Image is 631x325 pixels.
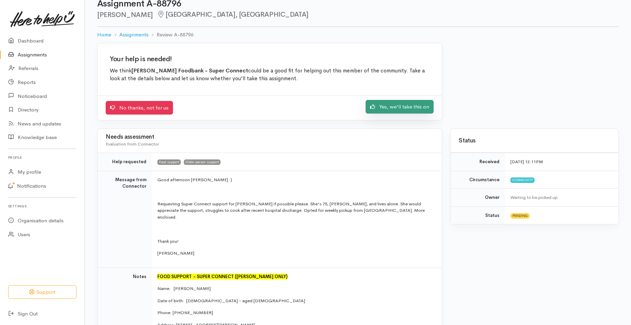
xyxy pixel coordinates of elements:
[157,159,181,165] span: Food support
[451,189,505,207] td: Owner
[366,100,434,114] a: Yes, we'll take this on
[8,285,76,299] button: Support
[106,101,173,115] a: No thanks, not for us
[110,55,430,63] h2: Your help is needed!
[97,31,111,39] a: Home
[97,27,619,43] nav: breadcrumb
[451,153,505,171] td: Received
[8,202,76,211] h6: Settings
[451,206,505,224] td: Status
[98,153,152,171] td: Help requested
[119,31,148,39] a: Assignments
[157,285,434,292] p: Name: [PERSON_NAME]
[148,31,193,39] li: Review A-88796
[184,159,221,165] span: Older person support
[510,194,610,201] div: Waiting to be picked up
[157,297,434,304] p: Date of birth: [DEMOGRAPHIC_DATA] - aged [DEMOGRAPHIC_DATA]
[510,159,543,165] time: [DATE] 12:11PM
[157,274,287,279] font: FOOD SUPPORT - SUPER CONNECT ([PERSON_NAME] ONLY)
[106,134,434,140] h3: Needs assessment
[106,141,159,147] span: Evaluation from Connector
[157,238,434,245] p: Thank you!
[132,67,248,74] b: [PERSON_NAME] Foodbank - Super Connect
[98,171,152,268] td: Message from Connector
[110,67,430,83] p: We think could be a good fit for helping out this member of the community. Take a look at the det...
[157,176,434,183] p: Good afternoon [PERSON_NAME] :)
[510,213,530,219] span: Pending
[157,309,434,316] p: Phone: [PHONE_NUMBER]
[8,153,76,162] h6: Profile
[459,138,610,144] h3: Status
[157,201,434,221] p: Requesting Super Connect support for [PERSON_NAME] if possible please. She's 75, [PERSON_NAME], a...
[157,250,434,257] p: [PERSON_NAME]
[97,11,619,19] h2: [PERSON_NAME]
[157,10,309,19] span: [GEOGRAPHIC_DATA], [GEOGRAPHIC_DATA]
[510,177,534,183] span: Community
[451,171,505,189] td: Circumstance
